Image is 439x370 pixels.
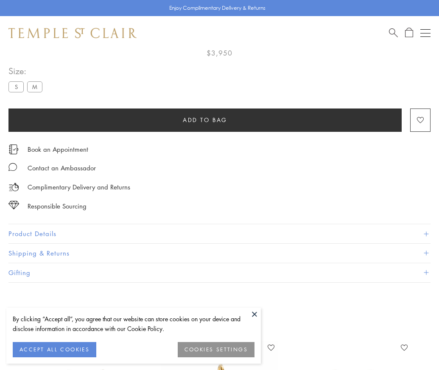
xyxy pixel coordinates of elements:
button: Add to bag [8,108,402,132]
label: M [27,81,42,92]
img: icon_sourcing.svg [8,201,19,209]
img: Temple St. Clair [8,28,137,38]
div: Contact an Ambassador [28,163,96,173]
img: MessageIcon-01_2.svg [8,163,17,171]
img: icon_delivery.svg [8,182,19,192]
button: Shipping & Returns [8,244,431,263]
button: Gifting [8,263,431,282]
span: Add to bag [183,115,227,125]
label: S [8,81,24,92]
p: Enjoy Complimentary Delivery & Returns [169,4,266,12]
a: Search [389,28,398,38]
button: Open navigation [420,28,431,38]
p: Complimentary Delivery and Returns [28,182,130,192]
div: Responsible Sourcing [28,201,87,211]
a: Book an Appointment [28,145,88,154]
button: COOKIES SETTINGS [178,342,254,357]
img: icon_appointment.svg [8,145,19,154]
button: Product Details [8,224,431,243]
span: Size: [8,64,46,78]
a: Open Shopping Bag [405,28,413,38]
div: By clicking “Accept all”, you agree that our website can store cookies on your device and disclos... [13,314,254,334]
span: $3,950 [207,47,232,58]
button: ACCEPT ALL COOKIES [13,342,96,357]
